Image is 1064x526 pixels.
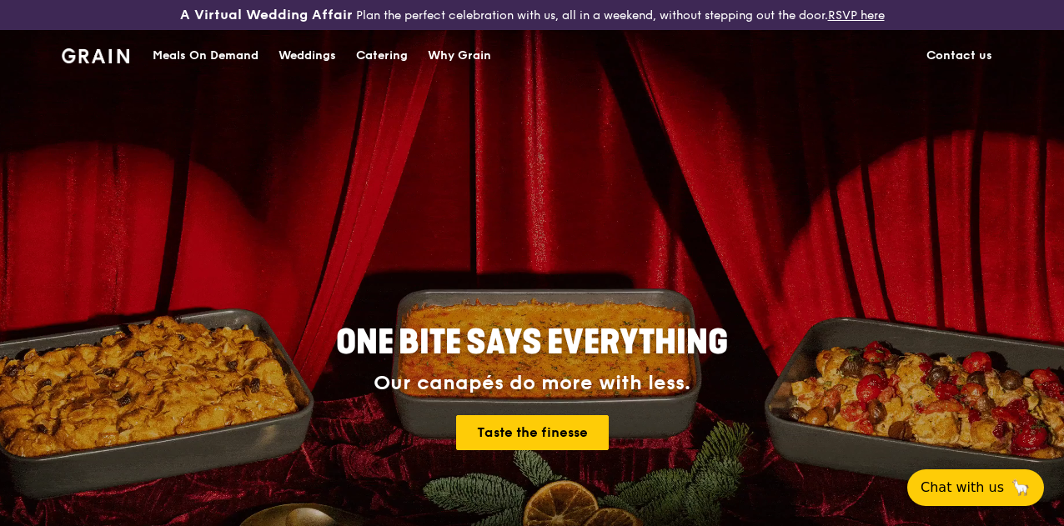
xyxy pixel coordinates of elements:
img: Grain [62,48,129,63]
a: Taste the finesse [456,415,609,450]
a: RSVP here [828,8,885,23]
span: 🦙 [1011,478,1031,498]
a: Weddings [269,31,346,81]
span: Chat with us [921,478,1004,498]
h3: A Virtual Wedding Affair [180,7,353,23]
div: Plan the perfect celebration with us, all in a weekend, without stepping out the door. [178,7,887,23]
button: Chat with us🦙 [907,469,1044,506]
div: Meals On Demand [153,31,258,81]
div: Weddings [279,31,336,81]
a: Catering [346,31,418,81]
a: Contact us [916,31,1002,81]
div: Why Grain [428,31,491,81]
div: Catering [356,31,408,81]
a: GrainGrain [62,29,129,79]
a: Why Grain [418,31,501,81]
